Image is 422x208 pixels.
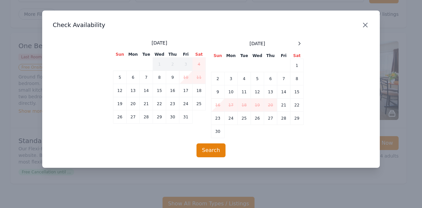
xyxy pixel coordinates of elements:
[277,53,290,59] th: Fri
[193,97,206,110] td: 25
[211,112,225,125] td: 23
[153,58,166,71] td: 1
[251,99,264,112] td: 19
[193,71,206,84] td: 11
[127,84,140,97] td: 13
[211,72,225,85] td: 2
[277,85,290,99] td: 14
[264,72,277,85] td: 6
[264,99,277,112] td: 20
[238,112,251,125] td: 25
[153,97,166,110] td: 22
[290,59,304,72] td: 1
[225,85,238,99] td: 10
[127,51,140,58] th: Mon
[140,84,153,97] td: 14
[290,53,304,59] th: Sat
[264,85,277,99] td: 13
[152,40,167,46] span: [DATE]
[238,99,251,112] td: 18
[290,112,304,125] td: 29
[166,110,179,124] td: 30
[166,97,179,110] td: 23
[211,53,225,59] th: Sun
[251,72,264,85] td: 5
[193,58,206,71] td: 4
[211,99,225,112] td: 16
[166,71,179,84] td: 9
[211,125,225,138] td: 30
[166,51,179,58] th: Thu
[225,72,238,85] td: 3
[179,97,193,110] td: 24
[179,71,193,84] td: 10
[250,40,265,47] span: [DATE]
[238,72,251,85] td: 4
[238,85,251,99] td: 11
[113,97,127,110] td: 19
[193,84,206,97] td: 18
[127,110,140,124] td: 27
[153,71,166,84] td: 8
[113,71,127,84] td: 5
[290,72,304,85] td: 8
[113,84,127,97] td: 12
[277,99,290,112] td: 21
[140,110,153,124] td: 28
[113,51,127,58] th: Sun
[225,99,238,112] td: 17
[277,112,290,125] td: 28
[166,58,179,71] td: 2
[277,72,290,85] td: 7
[140,51,153,58] th: Tue
[290,85,304,99] td: 15
[264,53,277,59] th: Thu
[225,112,238,125] td: 24
[153,84,166,97] td: 15
[127,97,140,110] td: 20
[251,85,264,99] td: 12
[196,143,226,157] button: Search
[179,84,193,97] td: 17
[251,112,264,125] td: 26
[153,110,166,124] td: 29
[179,51,193,58] th: Fri
[140,71,153,84] td: 7
[127,71,140,84] td: 6
[179,58,193,71] td: 3
[238,53,251,59] th: Tue
[179,110,193,124] td: 31
[153,51,166,58] th: Wed
[53,21,369,29] h3: Check Availability
[225,53,238,59] th: Mon
[193,51,206,58] th: Sat
[264,112,277,125] td: 27
[113,110,127,124] td: 26
[211,85,225,99] td: 9
[140,97,153,110] td: 21
[290,99,304,112] td: 22
[251,53,264,59] th: Wed
[166,84,179,97] td: 16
